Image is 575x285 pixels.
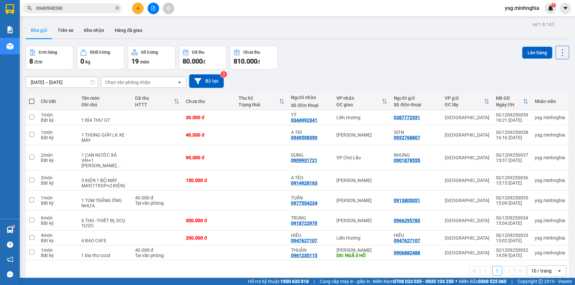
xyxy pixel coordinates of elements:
div: 0344992341 [291,117,317,123]
div: 15:09 [DATE] [496,200,528,206]
div: ysg.minhnghia [535,115,565,120]
button: file-add [148,3,159,14]
span: plus [136,6,140,11]
th: Toggle SortBy [132,93,183,110]
button: Hàng đã giao [109,22,148,38]
div: SG1209250039 [496,112,528,117]
div: 3 KIỆN 1 BỘ MÁY MAY(1TXOP+2 KIỆN) [81,178,129,188]
div: 0961230115 [291,253,317,258]
div: 0949598390 [291,135,317,140]
sup: 1 [13,225,14,227]
div: 4 món [41,233,75,238]
div: [GEOGRAPHIC_DATA] [445,115,489,120]
div: 6 món [41,215,75,220]
div: 0914928163 [291,180,317,186]
div: [GEOGRAPHIC_DATA] [445,250,489,255]
span: search [27,6,32,11]
button: Chưa thu810.000đ [230,46,278,69]
div: Đã thu [135,95,174,101]
div: Số lượng [141,50,158,55]
div: SG1209250034 [496,215,528,220]
div: Nhân viên [535,99,565,104]
button: Bộ lọc [189,74,224,88]
div: 1 TÚM TRẮNG ỐNG NHỰA [81,198,129,208]
div: 1 món [41,247,75,253]
button: Kho gửi [26,22,52,38]
div: 4 BAO CAFE [81,238,129,243]
img: icon-new-feature [548,5,554,11]
div: Trạng thái [239,102,279,107]
div: 15:04 [DATE] [496,220,528,226]
div: [PERSON_NAME] [336,178,387,183]
span: 1 [552,3,555,8]
button: Khối lượng0kg [77,46,125,69]
div: Bất kỳ [41,117,75,123]
div: Chi tiết [41,99,75,104]
span: món [140,59,149,65]
div: SG1209250035 [496,195,528,200]
div: 1 món [41,195,75,200]
div: Bất kỳ [41,158,75,163]
button: caret-down [560,3,571,14]
div: 0947627107 [291,238,317,243]
div: NHUNG [394,152,438,158]
div: ĐC giao [336,102,382,107]
span: 0 [80,57,84,65]
div: ysg.minhnghia [535,198,565,203]
div: Tại văn phòng [135,200,180,206]
span: Cung cấp máy in - giấy in: [320,278,371,285]
div: 0977554234 [291,200,317,206]
div: 0932768807 [394,135,420,140]
div: TRUNG [291,215,330,220]
div: [GEOGRAPHIC_DATA] [445,235,489,241]
div: 16:21 [DATE] [496,117,528,123]
div: 0966295785 [394,218,420,223]
div: 16:16 [DATE] [496,135,528,140]
div: Số điện thoại [394,102,438,107]
button: Lên hàng [522,47,552,59]
div: HTTT [135,102,174,107]
div: 1 món [41,130,75,135]
span: đơn [34,59,43,65]
span: đ [257,59,260,65]
span: aim [166,6,171,11]
img: warehouse-icon [7,226,14,233]
div: TỶ [291,112,330,117]
div: Đơn hàng [39,50,57,55]
svg: open [177,80,182,85]
button: plus [132,3,144,14]
span: ⚪️ [455,280,457,283]
div: 1 bìa thư cccd [81,253,129,258]
strong: 0369 525 060 [478,279,506,284]
span: ... [117,163,121,168]
div: 0387772331 [394,115,420,120]
div: A TÈO [291,175,330,180]
div: Đã thu [192,50,204,55]
span: 19 [131,57,139,65]
div: Bất kỳ [41,220,75,226]
div: 1 THÙNG GIẤY LK XE MÁY [81,132,129,143]
div: Tên món [81,95,129,101]
div: 150.000 đ [186,178,232,183]
span: 80.000 [183,57,203,65]
span: question-circle [7,242,13,248]
span: | [511,278,512,285]
span: ysg.minhnghia [500,4,545,12]
span: close-circle [115,6,119,10]
div: SG1209250037 [496,152,528,158]
div: 0913805051 [394,198,420,203]
div: SG1209250032 [496,247,528,253]
sup: 1 [551,3,556,8]
div: THUẬN [291,247,330,253]
div: 6 THG -THIẾT BỊ, DCỤ TƯỚI [81,218,129,228]
div: 3 món [41,175,75,180]
div: Thu hộ [239,95,279,101]
div: VP gửi [445,95,484,101]
th: Toggle SortBy [333,93,390,110]
button: 1 [492,266,502,276]
div: ysg.minhnghia [535,250,565,255]
div: TUẤN [291,195,330,200]
div: Ghi chú [81,102,129,107]
div: 1 BÌA THƯ GT [81,117,129,123]
div: Liên Hương [336,235,387,241]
